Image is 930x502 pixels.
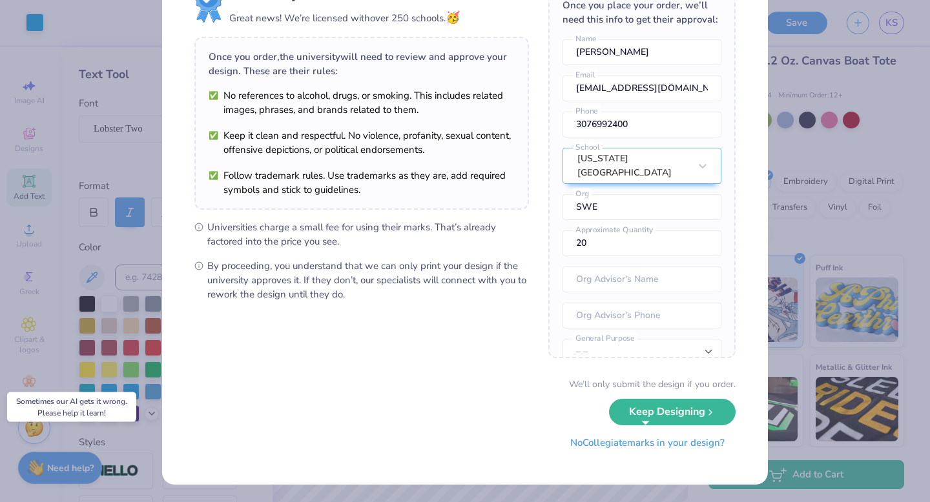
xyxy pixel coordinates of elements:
input: Phone [563,112,721,137]
div: Once you order, the university will need to review and approve your design. These are their rules: [209,50,515,78]
span: Universities charge a small fee for using their marks. That’s already factored into the price you... [207,220,529,248]
input: Org Advisor's Phone [563,303,721,328]
input: Approximate Quantity [563,230,721,256]
li: Keep it clean and respectful. No violence, profanity, sexual content, offensive depictions, or po... [209,128,515,157]
input: Name [563,39,721,65]
button: NoCollegiatemarks in your design? [559,430,736,456]
li: Follow trademark rules. Use trademarks as they are, add required symbols and stick to guidelines. [209,168,515,197]
li: No references to alcohol, drugs, or smoking. This includes related images, phrases, and brands re... [209,88,515,117]
div: Great news! We’re licensed with over 250 schools. [229,9,460,26]
input: Org Advisor's Name [563,266,721,292]
div: [US_STATE][GEOGRAPHIC_DATA] [577,152,690,180]
span: 🥳 [446,10,460,25]
input: Email [563,75,721,101]
input: Org [563,194,721,220]
div: Sometimes our AI gets it wrong. Please help it learn! [7,392,136,422]
span: By proceeding, you understand that we can only print your design if the university approves it. I... [207,259,529,301]
button: Keep Designing [609,399,736,425]
div: We’ll only submit the design if you order. [569,377,736,391]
